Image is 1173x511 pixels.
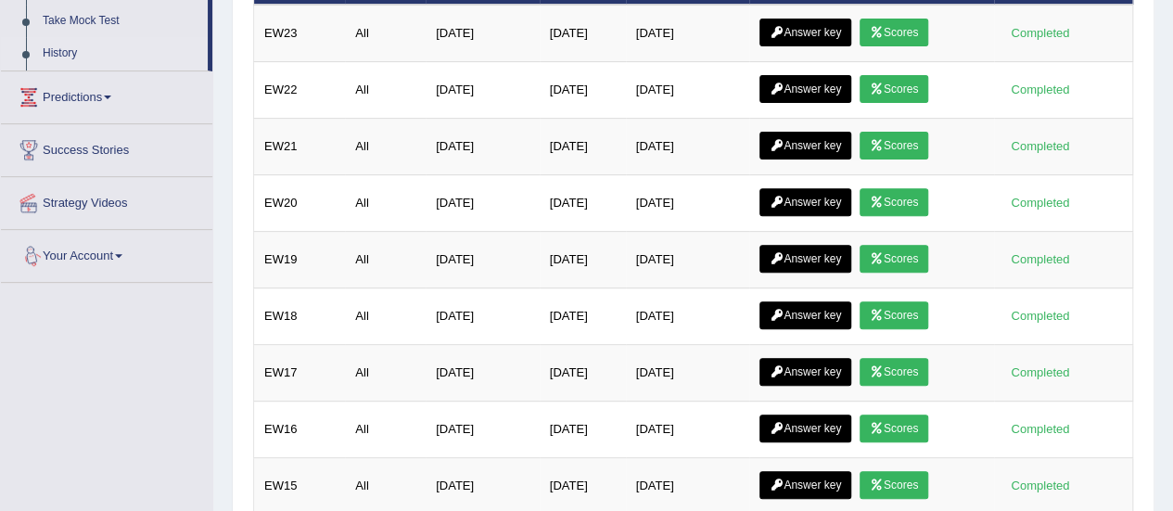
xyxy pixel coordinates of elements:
[1,71,212,118] a: Predictions
[1004,80,1077,99] div: Completed
[345,5,426,62] td: All
[34,5,208,38] a: Take Mock Test
[860,471,928,499] a: Scores
[860,301,928,329] a: Scores
[254,175,346,232] td: EW20
[426,232,540,288] td: [DATE]
[860,358,928,386] a: Scores
[254,5,346,62] td: EW23
[540,175,626,232] td: [DATE]
[345,232,426,288] td: All
[759,75,851,103] a: Answer key
[759,415,851,442] a: Answer key
[759,301,851,329] a: Answer key
[345,402,426,458] td: All
[1004,249,1077,269] div: Completed
[1004,363,1077,382] div: Completed
[860,245,928,273] a: Scores
[426,345,540,402] td: [DATE]
[860,415,928,442] a: Scores
[626,288,750,345] td: [DATE]
[626,5,750,62] td: [DATE]
[540,119,626,175] td: [DATE]
[540,5,626,62] td: [DATE]
[759,188,851,216] a: Answer key
[626,402,750,458] td: [DATE]
[759,245,851,273] a: Answer key
[626,175,750,232] td: [DATE]
[1004,419,1077,439] div: Completed
[34,37,208,70] a: History
[759,132,851,160] a: Answer key
[426,5,540,62] td: [DATE]
[860,188,928,216] a: Scores
[1004,136,1077,156] div: Completed
[540,62,626,119] td: [DATE]
[1004,23,1077,43] div: Completed
[345,345,426,402] td: All
[626,62,750,119] td: [DATE]
[626,345,750,402] td: [DATE]
[540,232,626,288] td: [DATE]
[1004,306,1077,326] div: Completed
[860,132,928,160] a: Scores
[1,230,212,276] a: Your Account
[1004,476,1077,495] div: Completed
[254,119,346,175] td: EW21
[540,402,626,458] td: [DATE]
[759,19,851,46] a: Answer key
[345,175,426,232] td: All
[1,124,212,171] a: Success Stories
[1004,193,1077,212] div: Completed
[254,232,346,288] td: EW19
[759,358,851,386] a: Answer key
[626,119,750,175] td: [DATE]
[426,62,540,119] td: [DATE]
[426,288,540,345] td: [DATE]
[254,402,346,458] td: EW16
[626,232,750,288] td: [DATE]
[860,75,928,103] a: Scores
[254,345,346,402] td: EW17
[426,175,540,232] td: [DATE]
[345,288,426,345] td: All
[860,19,928,46] a: Scores
[345,62,426,119] td: All
[540,288,626,345] td: [DATE]
[254,62,346,119] td: EW22
[1,177,212,224] a: Strategy Videos
[345,119,426,175] td: All
[426,119,540,175] td: [DATE]
[540,345,626,402] td: [DATE]
[759,471,851,499] a: Answer key
[426,402,540,458] td: [DATE]
[254,288,346,345] td: EW18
